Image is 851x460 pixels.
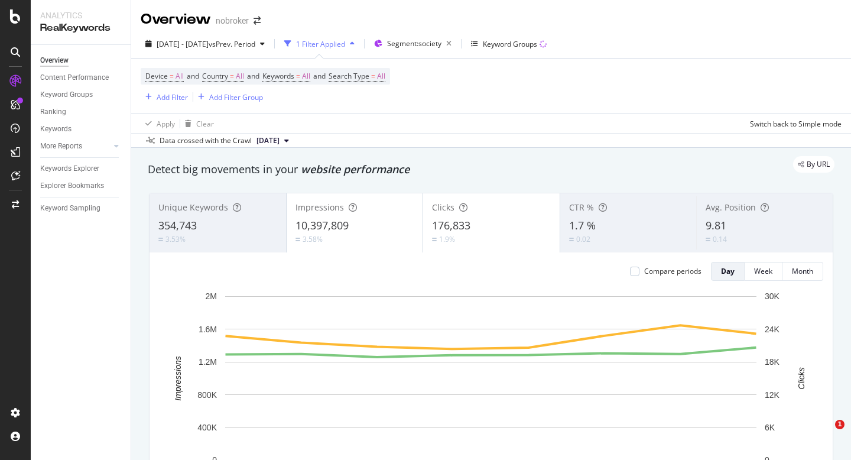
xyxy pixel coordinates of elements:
[432,202,454,213] span: Clicks
[295,238,300,241] img: Equal
[141,9,211,30] div: Overview
[466,34,551,53] button: Keyword Groups
[765,423,775,432] text: 6K
[180,114,214,133] button: Clear
[145,71,168,81] span: Device
[711,262,745,281] button: Day
[807,161,830,168] span: By URL
[302,68,310,85] span: All
[765,291,780,301] text: 30K
[303,234,323,244] div: 3.58%
[745,262,782,281] button: Week
[216,15,249,27] div: nobroker
[295,202,344,213] span: Impressions
[40,54,122,67] a: Overview
[569,238,574,241] img: Equal
[329,71,369,81] span: Search Type
[157,39,209,49] span: [DATE] - [DATE]
[40,21,121,35] div: RealKeywords
[387,38,441,48] span: Segment: society
[40,180,122,192] a: Explorer Bookmarks
[209,39,255,49] span: vs Prev. Period
[835,420,844,429] span: 1
[296,39,345,49] div: 1 Filter Applied
[158,238,163,241] img: Equal
[569,218,596,232] span: 1.7 %
[369,34,456,53] button: Segment:society
[40,140,82,153] div: More Reports
[296,71,300,81] span: =
[797,367,806,389] text: Clicks
[197,423,217,432] text: 400K
[197,390,217,400] text: 800K
[432,238,437,241] img: Equal
[209,92,263,102] div: Add Filter Group
[713,234,727,244] div: 0.14
[40,89,93,101] div: Keyword Groups
[165,234,186,244] div: 3.53%
[745,114,842,133] button: Switch back to Simple mode
[40,163,122,175] a: Keywords Explorer
[40,180,104,192] div: Explorer Bookmarks
[141,90,188,104] button: Add Filter
[295,218,349,232] span: 10,397,809
[160,135,252,146] div: Data crossed with the Crawl
[158,202,228,213] span: Unique Keywords
[40,9,121,21] div: Analytics
[483,39,537,49] div: Keyword Groups
[793,156,834,173] div: legacy label
[176,68,184,85] span: All
[187,71,199,81] span: and
[193,90,263,104] button: Add Filter Group
[230,71,234,81] span: =
[765,357,780,367] text: 18K
[199,325,217,334] text: 1.6M
[750,119,842,129] div: Switch back to Simple mode
[202,71,228,81] span: Country
[644,266,701,276] div: Compare periods
[280,34,359,53] button: 1 Filter Applied
[157,119,175,129] div: Apply
[40,89,122,101] a: Keyword Groups
[236,68,244,85] span: All
[371,71,375,81] span: =
[40,202,100,215] div: Keyword Sampling
[706,202,756,213] span: Avg. Position
[196,119,214,129] div: Clear
[252,134,294,148] button: [DATE]
[247,71,259,81] span: and
[40,202,122,215] a: Keyword Sampling
[206,291,217,301] text: 2M
[754,266,772,276] div: Week
[141,34,269,53] button: [DATE] - [DATE]vsPrev. Period
[141,114,175,133] button: Apply
[157,92,188,102] div: Add Filter
[792,266,813,276] div: Month
[262,71,294,81] span: Keywords
[706,238,710,241] img: Equal
[576,234,590,244] div: 0.02
[40,123,72,135] div: Keywords
[40,163,99,175] div: Keywords Explorer
[173,356,183,400] text: Impressions
[170,71,174,81] span: =
[40,140,111,153] a: More Reports
[432,218,470,232] span: 176,833
[706,218,726,232] span: 9.81
[782,262,823,281] button: Month
[765,390,780,400] text: 12K
[254,17,261,25] div: arrow-right-arrow-left
[40,72,122,84] a: Content Performance
[256,135,280,146] span: 2025 Sep. 1st
[765,325,780,334] text: 24K
[721,266,735,276] div: Day
[40,106,122,118] a: Ranking
[40,72,109,84] div: Content Performance
[40,123,122,135] a: Keywords
[40,106,66,118] div: Ranking
[40,54,69,67] div: Overview
[569,202,594,213] span: CTR %
[377,68,385,85] span: All
[811,420,839,448] iframe: Intercom live chat
[158,218,197,232] span: 354,743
